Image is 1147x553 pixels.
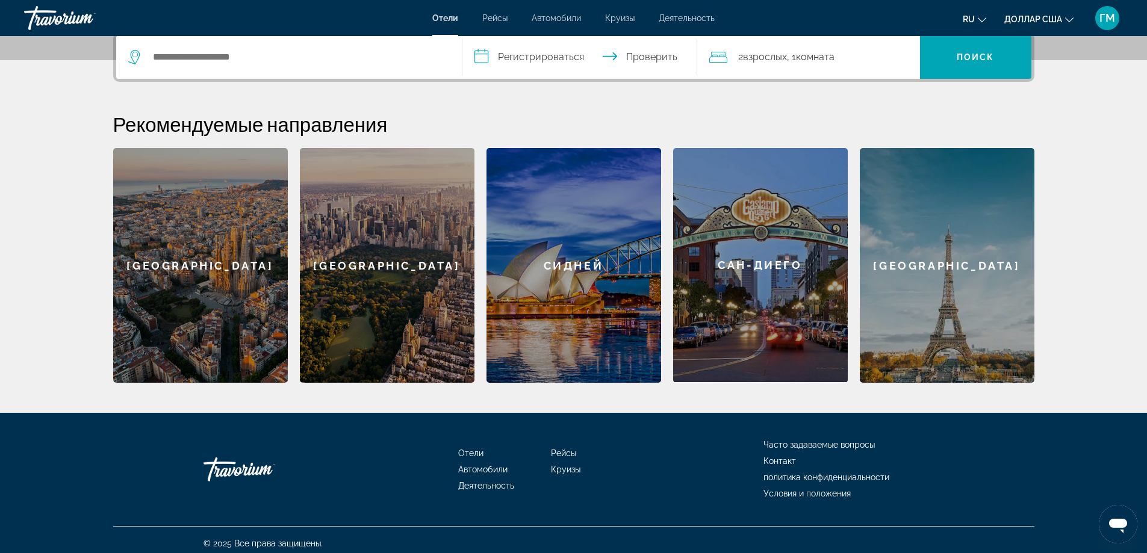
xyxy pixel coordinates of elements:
a: Условия и положения [763,489,851,498]
font: Рекомендуемые направления [113,112,388,136]
a: Часто задаваемые вопросы [763,440,875,450]
a: Круизы [605,13,635,23]
font: ГМ [1099,11,1115,24]
font: 2 [738,51,743,63]
a: Деятельность [659,13,715,23]
a: Рейсы [482,13,508,23]
font: © 2025 Все права защищены. [204,539,323,548]
button: Путешественники: 2 взрослых, 0 детей [697,36,920,79]
a: Деятельность [458,481,514,490]
font: [GEOGRAPHIC_DATA] [873,259,1020,272]
iframe: Кнопка запуска окна обмена сообщениями [1099,505,1137,543]
button: Изменить валюту [1004,10,1074,28]
a: политика конфиденциальности [763,472,889,482]
font: Сидней [544,259,604,272]
a: Сан-ДиегоСан-Диего [673,148,848,383]
a: Травориум [24,2,145,34]
font: доллар США [1004,14,1062,24]
a: Отели [432,13,458,23]
a: Иди домой [204,451,324,487]
a: СиднейСидней [486,148,661,383]
font: Поиск [957,52,995,62]
font: [GEOGRAPHIC_DATA] [313,259,460,272]
button: Поиск [920,36,1031,79]
font: взрослых [743,51,787,63]
button: Изменить язык [963,10,986,28]
a: Барселона[GEOGRAPHIC_DATA] [113,148,288,383]
a: Автомобили [532,13,581,23]
font: Сан-Диего [718,259,802,271]
a: Круизы [551,465,580,474]
font: [GEOGRAPHIC_DATA] [126,259,273,272]
input: Поиск отеля [152,48,444,66]
a: Рейсы [551,448,576,458]
a: Отели [458,448,483,458]
button: Меню пользователя [1092,5,1123,31]
a: Париж[GEOGRAPHIC_DATA] [860,148,1034,383]
font: комната [796,51,835,63]
a: Автомобили [458,465,508,474]
div: Виджет поиска [116,36,1031,79]
a: Контакт [763,456,796,466]
font: , 1 [787,51,796,63]
a: Нью-Йорк[GEOGRAPHIC_DATA] [300,148,474,383]
button: Выберите дату заезда и выезда [462,36,697,79]
font: ru [963,14,975,24]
